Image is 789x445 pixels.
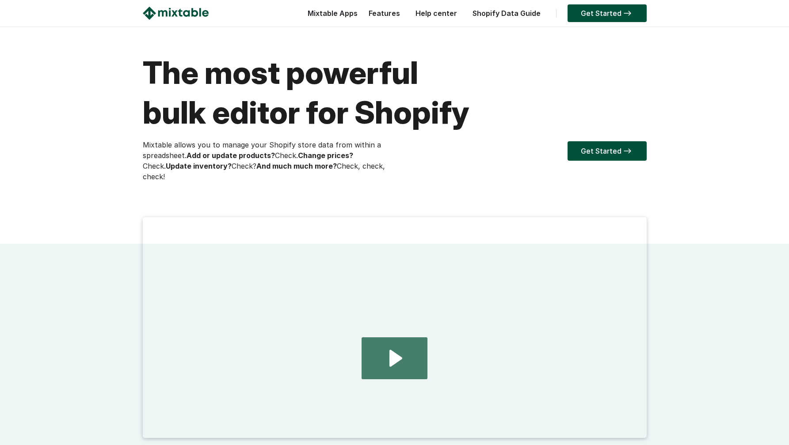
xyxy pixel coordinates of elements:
[621,11,633,16] img: arrow-right.svg
[364,9,404,18] a: Features
[166,162,232,170] strong: Update inventory?
[411,9,461,18] a: Help center
[143,140,395,182] p: Mixtable allows you to manage your Shopify store data from within a spreadsheet. Check. Check. Ch...
[568,4,647,22] a: Get Started
[143,7,209,20] img: Mixtable logo
[143,53,647,132] h1: The most powerful bulk editor for Shopify
[621,148,633,154] img: arrow-right.svg
[187,151,275,160] strong: Add or update products?
[468,9,545,18] a: Shopify Data Guide
[256,162,337,170] strong: And much much more?
[303,7,358,24] div: Mixtable Apps
[568,141,647,161] a: Get Started
[362,337,427,379] button: Play Video: 2024.08.01 - home page demo video
[298,151,353,160] strong: Change prices?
